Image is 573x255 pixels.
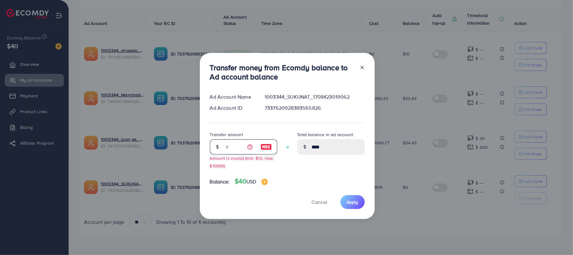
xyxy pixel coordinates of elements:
small: Amount is invalid (min: $10, max: $10000) [210,155,274,168]
span: Balance: [210,178,230,185]
div: Ad Account Name [205,93,260,101]
div: Ad Account ID [205,104,260,112]
button: Apply [340,195,365,209]
label: Total balance in ad account [297,131,353,138]
div: 7337620928383565826 [260,104,369,112]
h3: Transfer money from Ecomdy balance to Ad account balance [210,63,355,81]
span: USD [246,178,256,185]
img: image [261,143,272,151]
h4: $40 [235,177,268,185]
iframe: Chat [546,227,568,250]
label: Transfer amount [210,131,243,138]
span: Cancel [312,199,328,206]
button: Cancel [304,195,335,209]
img: image [261,179,268,185]
span: Apply [347,199,358,205]
div: 1003344_SUKUNAT_1708423019062 [260,93,369,101]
